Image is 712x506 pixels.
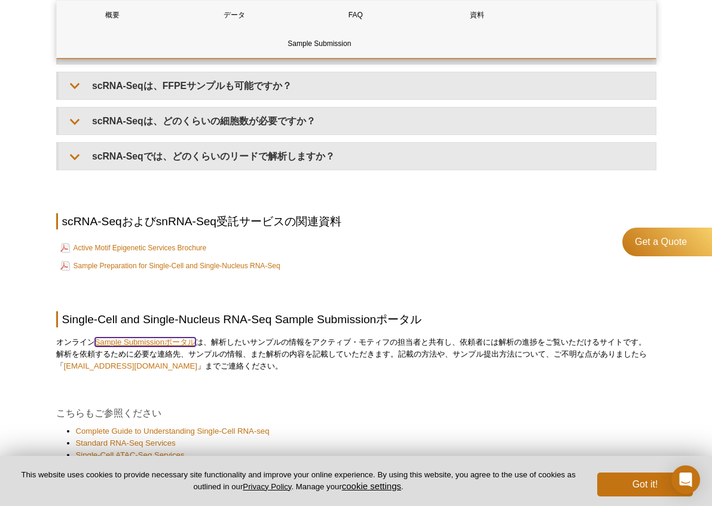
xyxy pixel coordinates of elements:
[342,481,401,491] button: cookie settings
[76,425,270,437] a: Complete Guide to Understanding Single-Cell RNA-seq
[59,108,656,134] summary: scRNA-Seqは、どのくらいの細胞数が必要ですか？
[56,336,656,372] p: オンライン は、解析したいサンプルの情報をアクティブ・モティフの担当者と共有し、依頼者には解析の進捗をご覧いただけるサイトです。 解析を依頼するために必要な連絡先、サンプルの情報、また解析の内容...
[60,259,280,273] a: Sample Preparation for Single-Cell and Single-Nucleus RNA-Seq
[243,482,291,491] a: Privacy Policy
[57,29,583,58] a: Sample Submission
[59,72,656,99] summary: scRNA-Seqは、FFPEサンプルも可能ですか？
[76,449,185,461] a: Single-Cell ATAC-Seq Services
[671,465,700,494] div: Open Intercom Messenger
[56,311,656,327] h2: Single-Cell and Single-Nucleus RNA-Seq Sample Submissionポータル
[56,407,656,419] h4: こちらもご参照ください
[59,143,656,170] summary: scRNA-Seqでは、どのくらいのリードで解析しますか？
[19,470,577,492] p: This website uses cookies to provide necessary site functionality and improve your online experie...
[64,361,198,370] a: [EMAIL_ADDRESS][DOMAIN_NAME]
[622,228,712,256] a: Get a Quote
[60,241,207,255] a: Active Motif Epigenetic Services Brochure
[178,1,291,29] a: データ
[95,338,196,346] a: Sample Submissionポータル
[597,473,693,496] button: Got it!
[421,1,533,29] a: 資料
[56,213,656,229] h2: scRNA-SeqおよびsnRNA-Seq受託サービスの関連資料
[300,1,412,29] a: FAQ
[57,1,169,29] a: 概要
[76,437,176,449] a: Standard RNA-Seq Services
